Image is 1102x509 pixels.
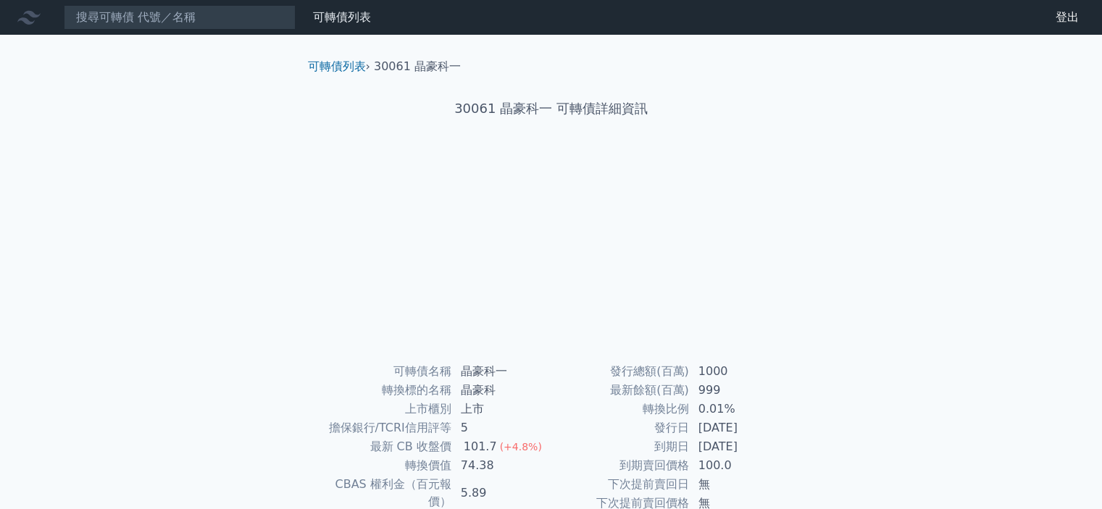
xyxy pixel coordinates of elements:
[452,362,551,381] td: 晶豪科一
[64,5,296,30] input: 搜尋可轉債 代號／名稱
[314,381,452,400] td: 轉換標的名稱
[308,59,366,73] a: 可轉債列表
[690,418,789,437] td: [DATE]
[374,58,461,75] li: 30061 晶豪科一
[551,437,690,456] td: 到期日
[314,362,452,381] td: 可轉債名稱
[296,98,806,119] h1: 30061 晶豪科一 可轉債詳細資訊
[452,456,551,475] td: 74.38
[551,475,690,494] td: 下次提前賣回日
[551,400,690,418] td: 轉換比例
[551,456,690,475] td: 到期賣回價格
[690,475,789,494] td: 無
[500,441,542,453] span: (+4.8%)
[314,456,452,475] td: 轉換價值
[452,381,551,400] td: 晶豪科
[452,418,551,437] td: 5
[690,437,789,456] td: [DATE]
[314,418,452,437] td: 擔保銀行/TCRI信用評等
[690,362,789,381] td: 1000
[313,10,371,24] a: 可轉債列表
[314,400,452,418] td: 上市櫃別
[690,456,789,475] td: 100.0
[690,381,789,400] td: 999
[551,381,690,400] td: 最新餘額(百萬)
[308,58,370,75] li: ›
[461,438,500,455] div: 101.7
[690,400,789,418] td: 0.01%
[314,437,452,456] td: 最新 CB 收盤價
[452,400,551,418] td: 上市
[1044,6,1090,29] a: 登出
[551,362,690,381] td: 發行總額(百萬)
[551,418,690,437] td: 發行日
